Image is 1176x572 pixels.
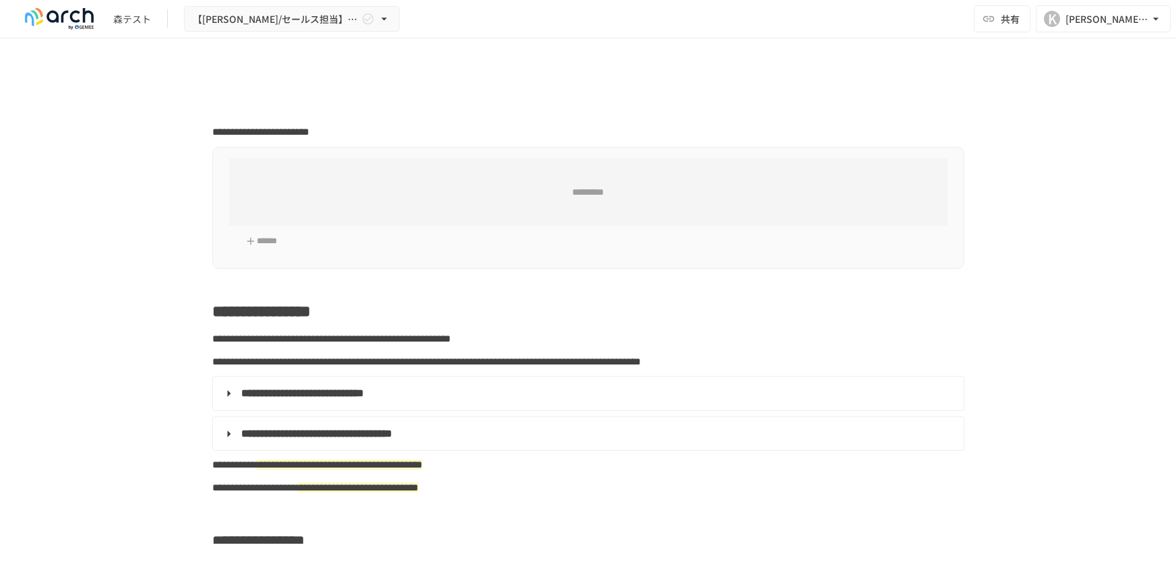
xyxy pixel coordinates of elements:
button: K[PERSON_NAME][EMAIL_ADDRESS][DOMAIN_NAME] [1036,5,1171,32]
img: logo-default@2x-9cf2c760.svg [16,8,102,30]
span: 【[PERSON_NAME]/セールス担当】株式会社ロープレ様_初期設定サポート [193,11,359,28]
div: K [1044,11,1060,27]
div: [PERSON_NAME][EMAIL_ADDRESS][DOMAIN_NAME] [1065,11,1149,28]
span: 共有 [1001,11,1020,26]
button: 共有 [974,5,1030,32]
button: 【[PERSON_NAME]/セールス担当】株式会社ロープレ様_初期設定サポート [184,6,400,32]
div: 森テスト [113,12,151,26]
